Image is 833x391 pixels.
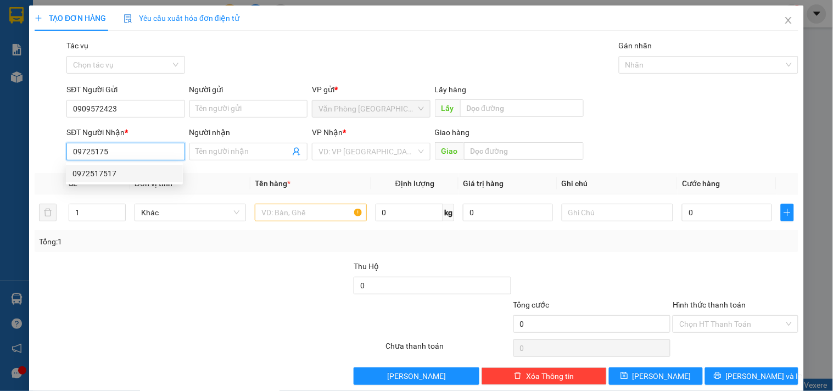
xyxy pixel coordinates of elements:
span: [PERSON_NAME] [633,370,691,382]
label: Gán nhãn [619,41,652,50]
span: delete [514,372,522,381]
label: Hình thức thanh toán [673,300,746,309]
div: SĐT Người Gửi [66,83,185,96]
button: deleteXóa Thông tin [482,367,607,385]
button: delete [39,204,57,221]
div: Người nhận [189,126,308,138]
div: SHOP TÌNH [128,36,205,49]
th: Ghi chú [557,173,678,194]
div: SĐT Người Nhận [66,126,185,138]
div: Người gửi [189,83,308,96]
button: plus [781,204,794,221]
span: kg [443,204,454,221]
div: Chưa thanh toán [384,340,512,359]
div: VP gửi [312,83,430,96]
span: plus [781,208,793,217]
div: 0362196750 [128,49,205,64]
span: Xóa Thông tin [526,370,574,382]
input: Ghi Chú [562,204,673,221]
span: Gửi: [9,10,26,22]
span: plus [35,14,42,22]
span: user-add [292,147,301,156]
div: 0972517517 [72,167,176,180]
span: Tên hàng [255,179,290,188]
span: Lấy [435,99,460,117]
span: TÂN LẬP [128,64,176,103]
span: DĐ: [128,70,144,82]
span: save [620,372,628,381]
span: printer [714,372,722,381]
span: Khác [141,204,239,221]
span: Cước hàng [682,179,720,188]
span: Giá trị hàng [463,179,504,188]
button: printer[PERSON_NAME] và In [705,367,798,385]
label: Tác vụ [66,41,88,50]
span: [PERSON_NAME] [387,370,446,382]
button: save[PERSON_NAME] [609,367,702,385]
span: close [784,16,793,25]
span: Lấy hàng [435,85,467,94]
button: Close [773,5,804,36]
span: Văn Phòng Tân Phú [318,100,423,117]
span: Định lượng [395,179,434,188]
input: VD: Bàn, Ghế [255,204,366,221]
span: TẠO ĐƠN HÀNG [35,14,106,23]
span: Giao [435,142,464,160]
span: Yêu cầu xuất hóa đơn điện tử [124,14,239,23]
div: 0972517517 [66,165,183,182]
input: 0 [463,204,553,221]
span: Tổng cước [513,300,550,309]
input: Dọc đường [464,142,584,160]
span: [PERSON_NAME] và In [726,370,803,382]
button: [PERSON_NAME] [354,367,479,385]
span: Nhận: [128,10,155,22]
div: Tổng: 1 [39,236,322,248]
img: icon [124,14,132,23]
input: Dọc đường [460,99,584,117]
div: Sông Hinh [128,9,205,36]
span: Thu Hộ [354,262,379,271]
span: Giao hàng [435,128,470,137]
span: VP Nhận [312,128,343,137]
div: Văn Phòng [GEOGRAPHIC_DATA] [9,9,121,36]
